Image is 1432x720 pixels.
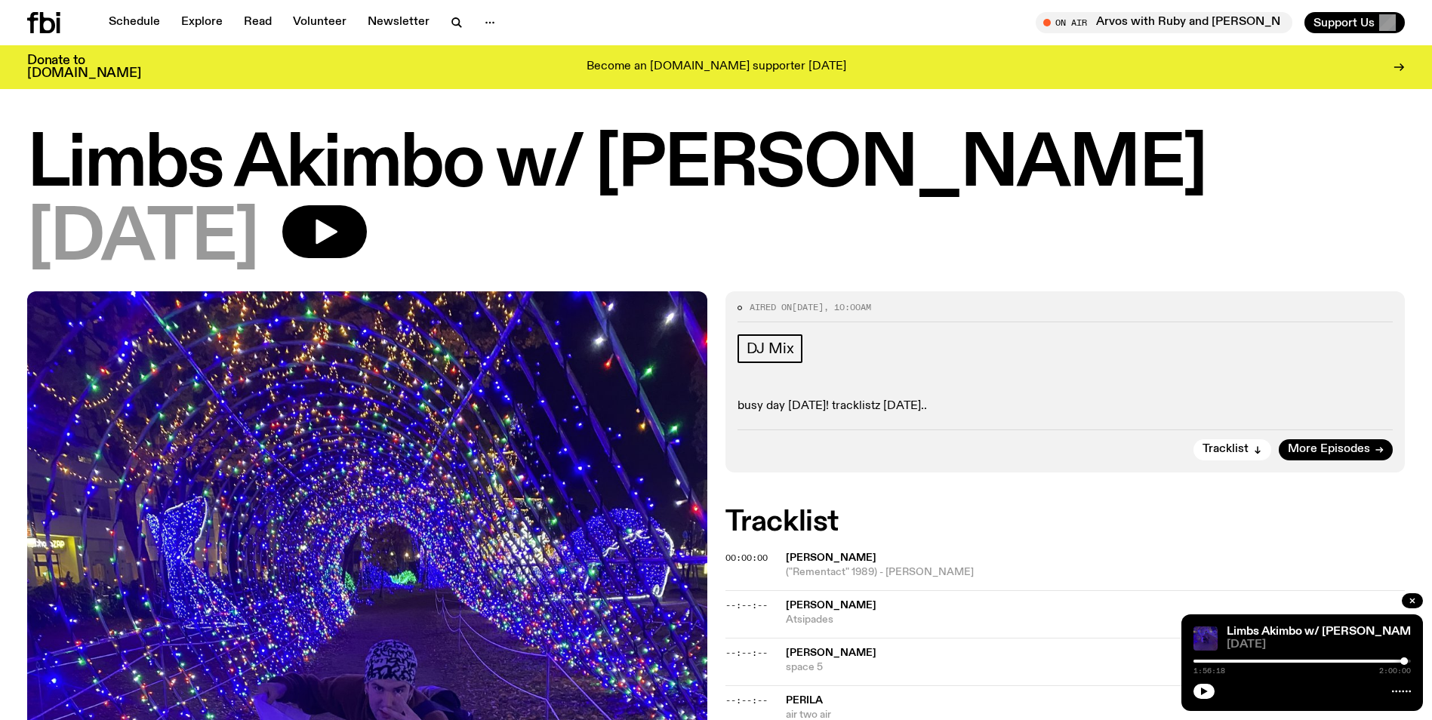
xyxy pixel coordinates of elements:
[1288,444,1370,455] span: More Episodes
[792,301,824,313] span: [DATE]
[786,565,1406,580] span: ("Rementact" 1989) - [PERSON_NAME]
[1304,12,1405,33] button: Support Us
[1313,16,1375,29] span: Support Us
[27,54,141,80] h3: Donate to [DOMAIN_NAME]
[786,600,876,611] span: [PERSON_NAME]
[27,131,1405,199] h1: Limbs Akimbo w/ [PERSON_NAME]
[1227,639,1411,651] span: [DATE]
[1193,667,1225,675] span: 1:56:18
[786,552,876,563] span: [PERSON_NAME]
[284,12,356,33] a: Volunteer
[750,301,792,313] span: Aired on
[100,12,169,33] a: Schedule
[747,340,794,357] span: DJ Mix
[725,509,1406,536] h2: Tracklist
[235,12,281,33] a: Read
[786,613,1406,627] span: Atsipades
[1227,626,1422,638] a: Limbs Akimbo w/ [PERSON_NAME]
[1036,12,1292,33] button: On AirArvos with Ruby and [PERSON_NAME]
[725,552,768,564] span: 00:00:00
[587,60,846,74] p: Become an [DOMAIN_NAME] supporter [DATE]
[1193,439,1271,460] button: Tracklist
[1279,439,1393,460] a: More Episodes
[725,599,768,611] span: --:--:--
[786,648,876,658] span: [PERSON_NAME]
[725,694,768,706] span: --:--:--
[172,12,232,33] a: Explore
[786,695,823,706] span: perila
[725,554,768,562] button: 00:00:00
[824,301,871,313] span: , 10:00am
[1379,667,1411,675] span: 2:00:00
[738,334,803,363] a: DJ Mix
[725,647,768,659] span: --:--:--
[359,12,439,33] a: Newsletter
[1203,444,1249,455] span: Tracklist
[27,205,258,273] span: [DATE]
[786,660,1406,675] span: space 5
[738,399,1394,414] p: busy day [DATE]! tracklistz [DATE]..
